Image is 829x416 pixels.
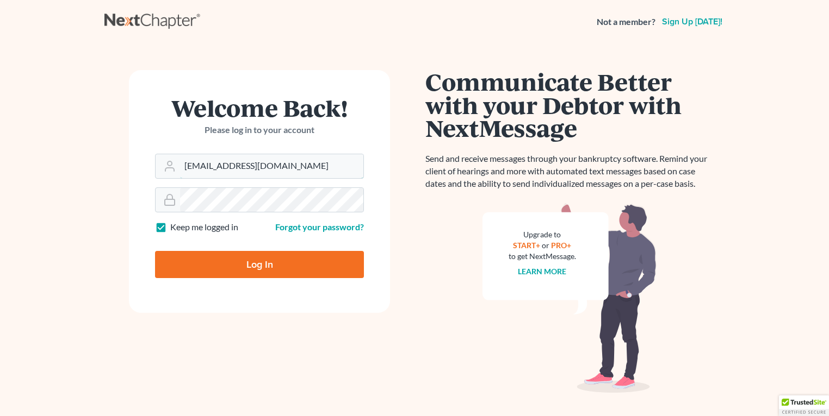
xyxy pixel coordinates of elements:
label: Keep me logged in [170,221,238,234]
a: Forgot your password? [275,222,364,232]
input: Log In [155,251,364,278]
div: TrustedSite Certified [779,395,829,416]
h1: Communicate Better with your Debtor with NextMessage [425,70,714,140]
p: Please log in to your account [155,124,364,136]
a: PRO+ [552,241,572,250]
h1: Welcome Back! [155,96,364,119]
span: or [542,241,550,250]
a: Sign up [DATE]! [660,17,725,26]
img: nextmessage_bg-59042aed3d76b12b5cd301f8e5b87938c9018125f34e5fa2b7a6b67550977c72.svg [482,203,657,393]
div: Upgrade to [509,229,576,240]
input: Email Address [180,154,363,178]
a: START+ [514,241,541,250]
a: Learn more [518,267,567,276]
strong: Not a member? [597,16,655,28]
p: Send and receive messages through your bankruptcy software. Remind your client of hearings and mo... [425,153,714,190]
div: to get NextMessage. [509,251,576,262]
